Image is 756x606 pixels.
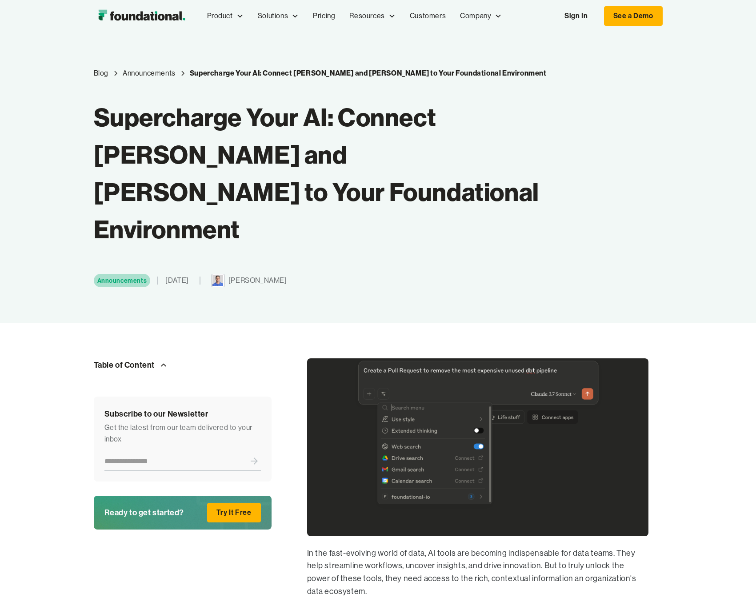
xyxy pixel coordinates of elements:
[123,68,176,79] a: Category
[604,6,663,26] a: See a Demo
[349,10,384,22] div: Resources
[165,275,189,286] div: [DATE]
[248,452,261,470] input: Submit
[342,1,402,31] div: Resources
[104,506,184,519] div: Ready to get started?
[94,7,189,25] img: Foundational Logo
[207,10,233,22] div: Product
[460,10,491,22] div: Company
[556,7,596,25] a: Sign In
[403,1,453,31] a: Customers
[94,358,155,372] div: Table of Content
[123,68,176,79] div: Announcements
[251,1,306,31] div: Solutions
[190,68,547,79] div: Supercharge Your AI: Connect [PERSON_NAME] and [PERSON_NAME] to Your Foundational Environment
[307,547,648,598] p: In the fast-evolving world of data, AI tools are becoming indispensable for data teams. They help...
[258,10,288,22] div: Solutions
[596,503,756,606] iframe: Chat Widget
[228,275,287,286] div: [PERSON_NAME]
[200,1,251,31] div: Product
[94,99,549,248] h1: Supercharge Your AI: Connect [PERSON_NAME] and [PERSON_NAME] to Your Foundational Environment
[306,1,342,31] a: Pricing
[94,68,108,79] a: Blog
[207,503,261,522] a: Try It Free
[158,360,169,370] img: Arrow
[104,452,261,471] form: Newsletter Form
[94,274,151,287] a: Category
[94,7,189,25] a: home
[453,1,509,31] div: Company
[104,422,261,445] div: Get the latest from our team delivered to your inbox
[190,68,547,79] a: Current blog
[97,276,147,285] div: Announcements
[104,407,261,421] div: Subscribe to our Newsletter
